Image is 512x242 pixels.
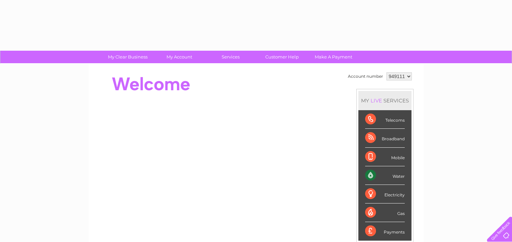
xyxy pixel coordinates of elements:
[151,51,207,63] a: My Account
[346,71,385,82] td: Account number
[365,129,405,147] div: Broadband
[254,51,310,63] a: Customer Help
[358,91,411,110] div: MY SERVICES
[365,185,405,203] div: Electricity
[365,166,405,185] div: Water
[365,148,405,166] div: Mobile
[369,97,383,104] div: LIVE
[365,203,405,222] div: Gas
[306,51,361,63] a: Make A Payment
[365,110,405,129] div: Telecoms
[100,51,156,63] a: My Clear Business
[365,222,405,240] div: Payments
[203,51,259,63] a: Services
